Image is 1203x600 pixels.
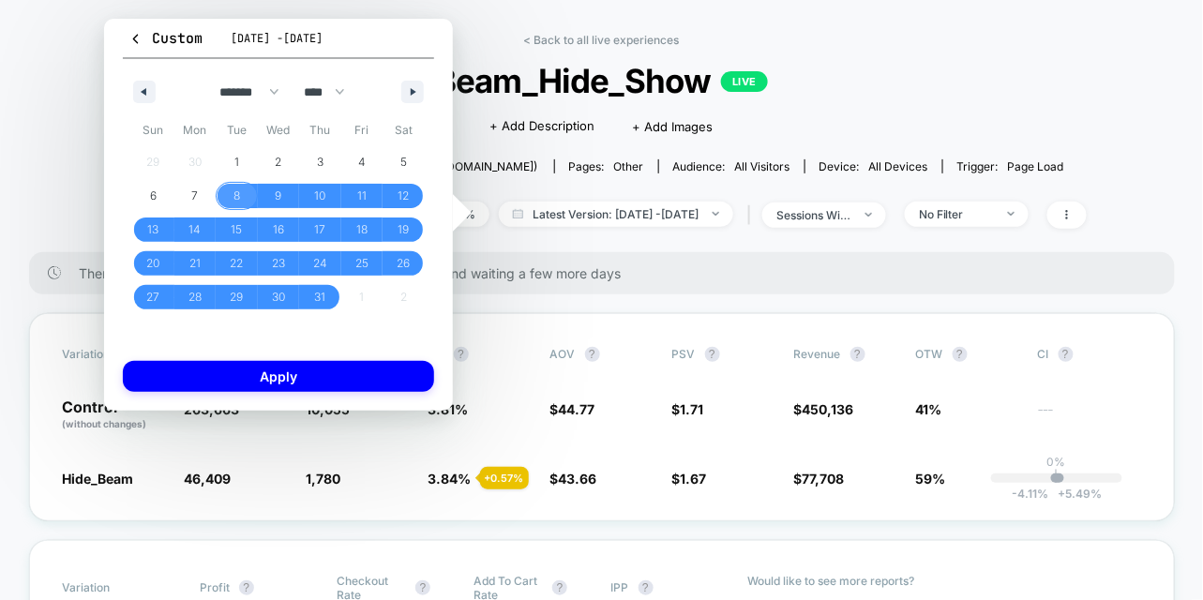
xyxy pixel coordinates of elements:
span: Beam_Hide_Show [165,61,1039,100]
span: 1.71 [681,401,704,417]
span: Hide_Beam [63,471,134,487]
button: 12 [383,179,425,213]
button: 21 [174,247,217,280]
p: Control [63,399,166,431]
button: 18 [341,213,383,247]
div: Audience: [673,159,790,173]
span: | [743,202,762,229]
span: 13 [147,213,158,247]
button: ? [1059,347,1074,362]
span: 3 [317,145,323,179]
span: 2 [275,145,281,179]
button: ? [415,580,430,595]
span: Fri [341,115,383,145]
button: 26 [383,247,425,280]
span: 21 [189,247,201,280]
span: 15 [231,213,242,247]
span: 27 [146,280,159,314]
span: 5.49 % [1049,487,1103,501]
span: 20 [146,247,159,280]
span: Revenue [794,347,841,361]
button: 1 [216,145,258,179]
span: Page Load [1008,159,1064,173]
span: Mon [174,115,217,145]
button: 17 [299,213,341,247]
span: + Add Images [633,119,714,134]
span: + Add Description [490,117,595,136]
span: Variation [63,347,166,362]
span: 450,136 [803,401,854,417]
span: 19 [398,213,410,247]
span: 77,708 [803,471,845,487]
span: $ [672,401,704,417]
span: All Visitors [735,159,790,173]
button: 5 [383,145,425,179]
span: $ [550,471,597,487]
button: 6 [132,179,174,213]
span: 8 [233,179,240,213]
button: 29 [216,280,258,314]
button: 10 [299,179,341,213]
span: 31 [315,280,326,314]
img: end [865,213,872,217]
span: -4.11 % [1013,487,1049,501]
span: $ [794,471,845,487]
button: ? [552,580,567,595]
span: 1 [234,145,239,179]
span: 30 [272,280,285,314]
a: < Back to all live experiences [524,33,680,47]
span: --- [1038,404,1141,431]
span: (without changes) [63,418,147,429]
button: 9 [258,179,300,213]
span: 26 [398,247,411,280]
button: 13 [132,213,174,247]
span: 14 [188,213,201,247]
button: 27 [132,280,174,314]
span: 18 [356,213,368,247]
span: AOV [550,347,576,361]
span: 16 [273,213,284,247]
span: 7 [191,179,198,213]
button: 25 [341,247,383,280]
span: 29 [230,280,243,314]
span: 28 [188,280,202,314]
img: calendar [513,209,523,218]
button: 24 [299,247,341,280]
button: 2 [258,145,300,179]
span: 23 [272,247,285,280]
span: Tue [216,115,258,145]
span: 6 [150,179,157,213]
button: 4 [341,145,383,179]
span: 46,409 [185,471,232,487]
button: 14 [174,213,217,247]
span: 1,780 [307,471,341,487]
button: ? [953,347,968,362]
p: | [1055,469,1059,483]
button: 23 [258,247,300,280]
button: 31 [299,280,341,314]
button: 3 [299,145,341,179]
span: 10 [315,179,326,213]
span: Sun [132,115,174,145]
button: ? [639,580,654,595]
img: end [1008,212,1015,216]
span: Thu [299,115,341,145]
span: Profit [200,580,230,594]
span: [DATE] - [DATE] [231,31,323,46]
span: $ [794,401,854,417]
span: 4 [358,145,366,179]
span: 25 [355,247,368,280]
button: 19 [383,213,425,247]
span: $ [550,401,595,417]
img: end [713,212,719,216]
button: ? [705,347,720,362]
p: 0% [1047,455,1066,469]
span: 12 [398,179,410,213]
span: 22 [230,247,243,280]
button: 20 [132,247,174,280]
div: Pages: [569,159,644,173]
button: ? [239,580,254,595]
button: 11 [341,179,383,213]
span: There are still no statistically significant results. We recommend waiting a few more days [80,265,1137,281]
span: 17 [315,213,326,247]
